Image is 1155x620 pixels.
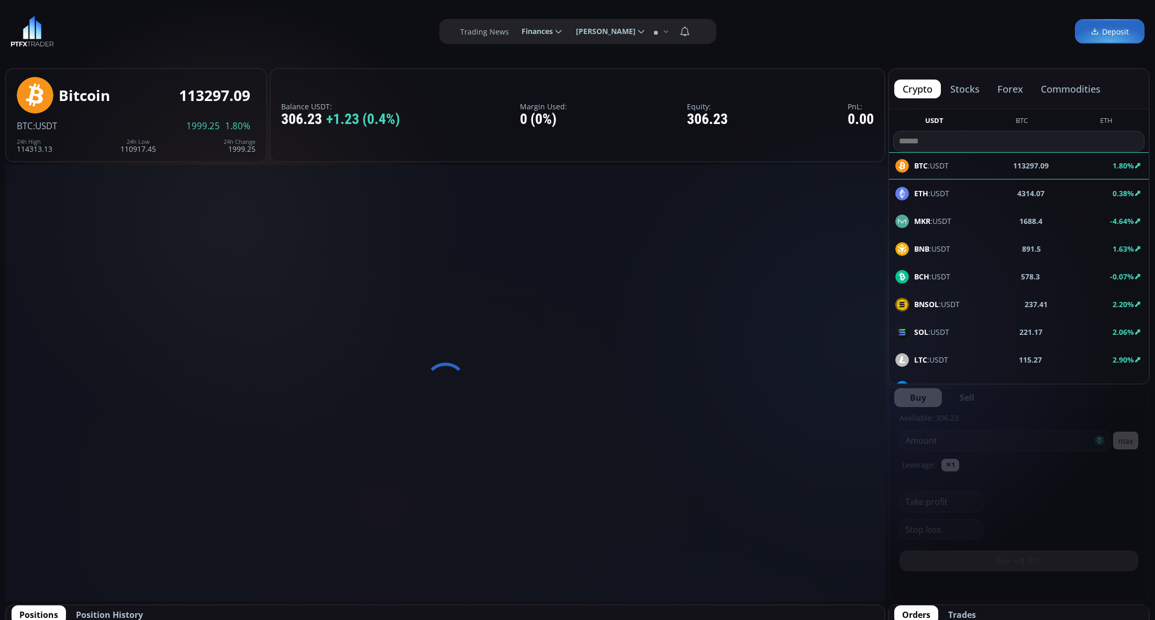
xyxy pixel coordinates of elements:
[1110,382,1134,392] b: -1.65%
[326,111,400,128] span: +1.23 (0.4%)
[120,139,156,153] div: 110917.45
[514,21,553,42] span: Finances
[1019,354,1042,365] b: 115.27
[460,26,509,37] label: Trading News
[914,299,960,310] span: :USDT
[1096,116,1117,129] button: ETH
[224,139,256,145] div: 24h Change
[1113,244,1134,254] b: 1.63%
[17,139,52,153] div: 114313.13
[914,216,951,227] span: :USDT
[1110,272,1134,281] b: -0.07%
[687,103,728,110] label: Equity:
[1025,299,1048,310] b: 237.41
[848,103,874,110] label: PnL:
[914,355,927,365] b: LTC
[914,382,956,393] span: :USDT
[1113,188,1134,198] b: 0.38%
[1110,216,1134,226] b: -4.64%
[281,103,400,110] label: Balance USDT:
[1113,327,1134,337] b: 2.06%
[281,111,400,128] div: 306.23
[914,244,929,254] b: BNB
[1075,19,1145,44] a: Deposit
[894,80,941,98] button: crypto
[1021,271,1040,282] b: 578.3
[921,116,948,129] button: USDT
[1019,216,1042,227] b: 1688.4
[120,139,156,145] div: 24h Low
[1024,382,1042,393] b: 24.42
[687,111,728,128] div: 306.23
[225,121,250,131] span: 1.80%
[17,139,52,145] div: 24h High
[1017,188,1045,199] b: 4314.07
[914,188,928,198] b: ETH
[848,111,874,128] div: 0.00
[914,327,928,337] b: SOL
[10,16,54,47] img: LOGO
[914,354,948,365] span: :USDT
[914,216,930,226] b: MKR
[1032,80,1109,98] button: commodities
[33,120,57,132] span: :USDT
[569,21,636,42] span: [PERSON_NAME]
[1091,26,1129,37] span: Deposit
[1019,326,1042,337] b: 221.17
[914,271,950,282] span: :USDT
[1022,243,1041,254] b: 891.5
[179,87,250,104] div: 113297.09
[914,243,950,254] span: :USDT
[914,188,949,199] span: :USDT
[17,120,33,132] span: BTC
[942,80,988,98] button: stocks
[1113,355,1134,365] b: 2.90%
[224,139,256,153] div: 1999.25
[989,80,1031,98] button: forex
[914,272,929,281] b: BCH
[1012,116,1032,129] button: BTC
[520,111,567,128] div: 0 (0%)
[1113,299,1134,309] b: 2.20%
[914,299,939,309] b: BNSOL
[914,326,949,337] span: :USDT
[520,103,567,110] label: Margin Used:
[59,87,110,104] div: Bitcoin
[914,382,935,392] b: DASH
[186,121,220,131] span: 1999.25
